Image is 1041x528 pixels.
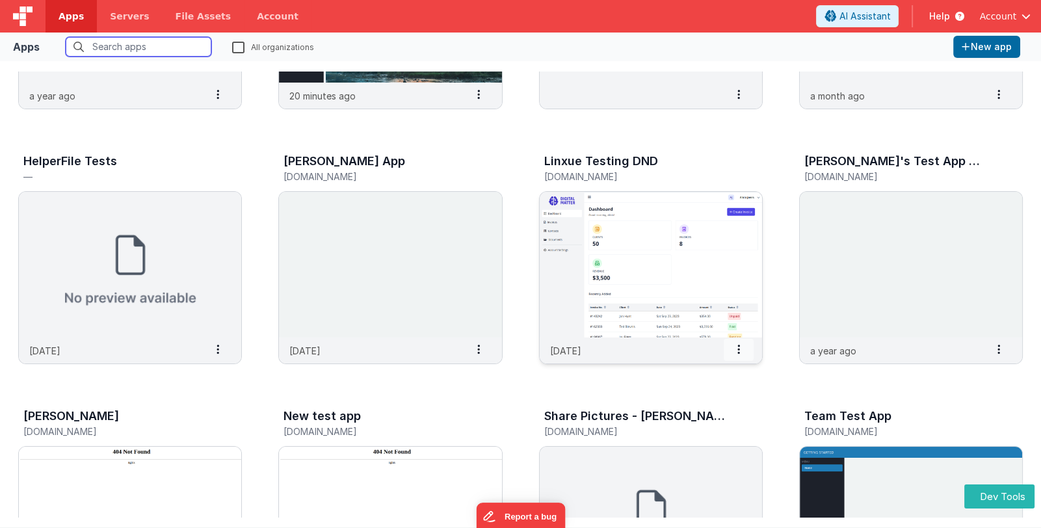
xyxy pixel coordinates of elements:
[66,37,211,57] input: Search apps
[544,410,726,423] h3: Share Pictures - [PERSON_NAME]
[23,155,117,168] h3: HelperFile Tests
[23,427,209,436] h5: [DOMAIN_NAME]
[839,10,890,23] span: AI Assistant
[283,427,469,436] h5: [DOMAIN_NAME]
[953,36,1020,58] button: New app
[810,344,856,358] p: a year ago
[289,89,356,103] p: 20 minutes ago
[23,172,209,181] h5: —
[964,484,1034,508] button: Dev Tools
[804,155,986,168] h3: [PERSON_NAME]'s Test App new
[176,10,231,23] span: File Assets
[29,89,75,103] p: a year ago
[110,10,149,23] span: Servers
[544,427,730,436] h5: [DOMAIN_NAME]
[289,344,321,358] p: [DATE]
[283,410,361,423] h3: New test app
[810,89,865,103] p: a month ago
[59,10,84,23] span: Apps
[13,39,40,55] div: Apps
[283,172,469,181] h5: [DOMAIN_NAME]
[979,10,1031,23] button: Account
[232,40,314,53] label: All organizations
[550,344,581,358] p: [DATE]
[544,155,658,168] h3: Linxue Testing DND
[804,427,990,436] h5: [DOMAIN_NAME]
[29,344,60,358] p: [DATE]
[283,155,405,168] h3: [PERSON_NAME] App
[979,10,1016,23] span: Account
[544,172,730,181] h5: [DOMAIN_NAME]
[804,410,891,423] h3: Team Test App
[929,10,949,23] span: Help
[23,410,119,423] h3: [PERSON_NAME]
[816,5,899,27] button: AI Assistant
[804,172,990,181] h5: [DOMAIN_NAME]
